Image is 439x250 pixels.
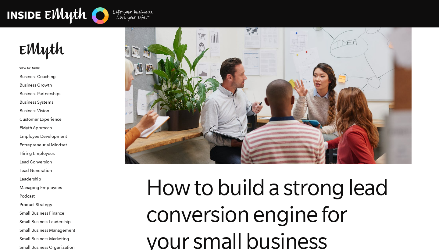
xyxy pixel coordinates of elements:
[20,74,56,79] a: Business Coaching
[20,194,35,198] a: Podcast
[20,211,64,216] a: Small Business Finance
[20,228,75,233] a: Small Business Management
[20,177,41,181] a: Leadership
[409,221,439,250] iframe: Chat Widget
[20,83,52,87] a: Business Growth
[20,100,53,105] a: Business Systems
[7,6,154,25] img: EMyth Business Coaching
[20,67,93,71] h6: VIEW BY TOPIC
[20,159,52,164] a: Lead Conversion
[20,245,74,250] a: Small Business Organization
[20,151,55,156] a: Hiring Employees
[20,134,67,139] a: Employee Development
[20,185,62,190] a: Managing Employees
[20,117,62,122] a: Customer Experience
[20,168,52,173] a: Lead Generation
[20,142,67,147] a: Entrepreneurial Mindset
[20,236,69,241] a: Small Business Marketing
[20,219,71,224] a: Small Business Leadership
[20,108,49,113] a: Business Vision
[20,42,65,59] img: EMyth
[20,91,61,96] a: Business Partnerships
[20,202,52,207] a: Product Strategy
[20,125,52,130] a: EMyth Approach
